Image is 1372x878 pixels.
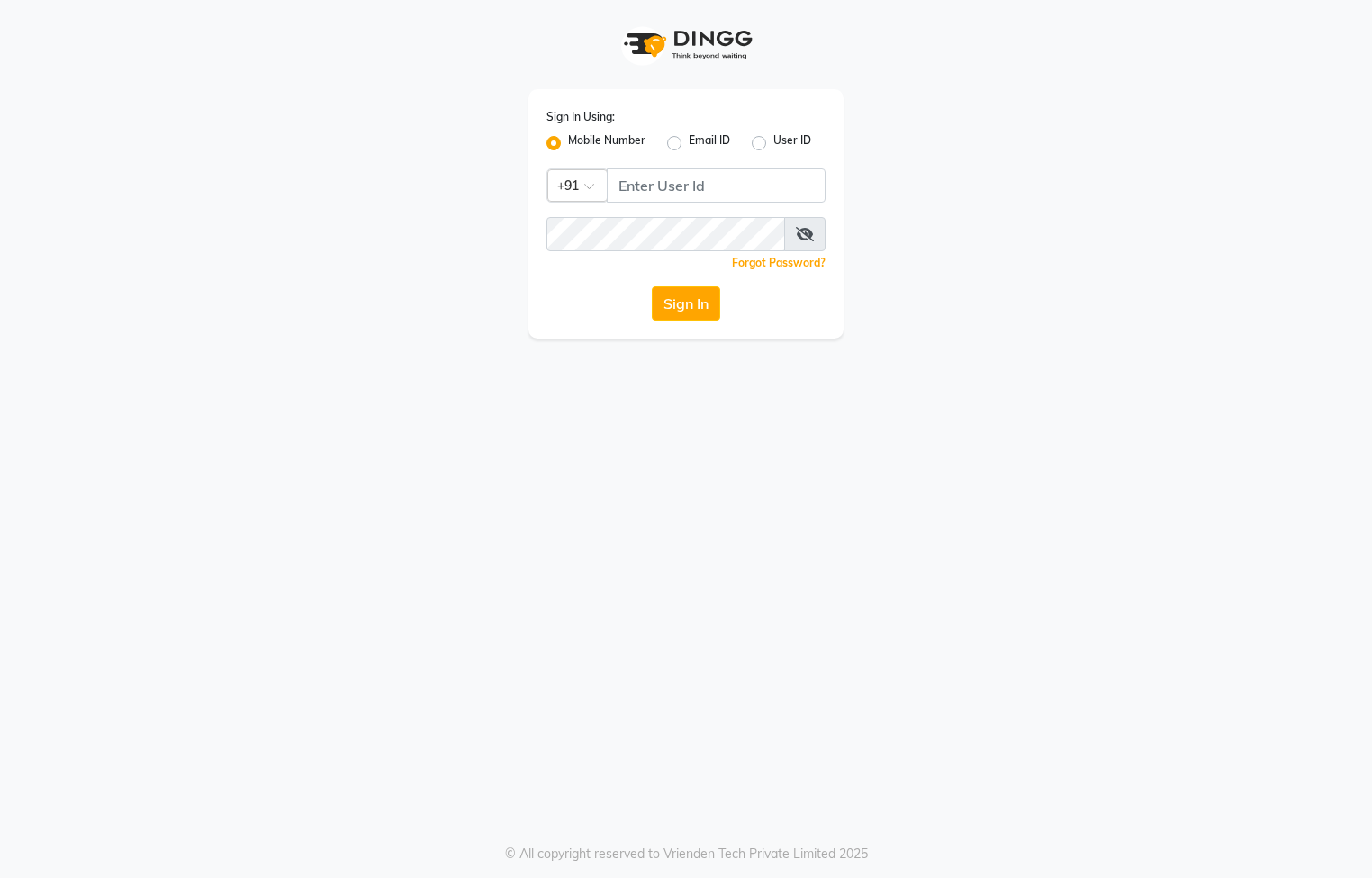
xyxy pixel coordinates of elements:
button: Sign In [652,286,720,321]
input: Username [546,217,785,251]
label: Sign In Using: [546,109,615,125]
label: User ID [773,132,811,154]
a: Forgot Password? [732,256,826,269]
img: logo1.svg [614,18,758,71]
label: Mobile Number [568,132,645,154]
label: Email ID [689,132,730,154]
input: Username [607,168,826,203]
